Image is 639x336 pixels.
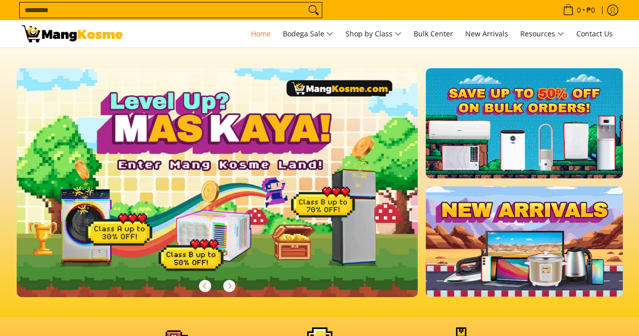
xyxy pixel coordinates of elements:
[17,68,418,297] img: Gaming desktop banner
[251,29,271,38] span: Home
[571,20,618,47] a: Contact Us
[414,29,453,38] span: Bulk Center
[133,20,618,47] nav: Main Menu
[278,20,338,47] a: Bodega Sale
[520,28,564,40] span: Resources
[585,7,597,14] span: ₱0
[340,20,407,47] a: Shop by Class
[409,20,458,47] a: Bulk Center
[465,29,508,38] span: New Arrivals
[283,28,333,40] span: Bodega Sale
[22,25,123,42] img: Mang Kosme: Your Home Appliances Warehouse Sale Partner!
[575,7,582,14] span: 0
[246,20,276,47] a: Home
[346,28,402,40] span: Shop by Class
[576,29,613,38] span: Contact Us
[194,275,216,297] button: Previous
[218,275,240,297] button: Next
[460,20,513,47] a: New Arrivals
[306,3,322,18] button: Search
[515,20,569,47] a: Resources
[560,5,598,16] span: •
